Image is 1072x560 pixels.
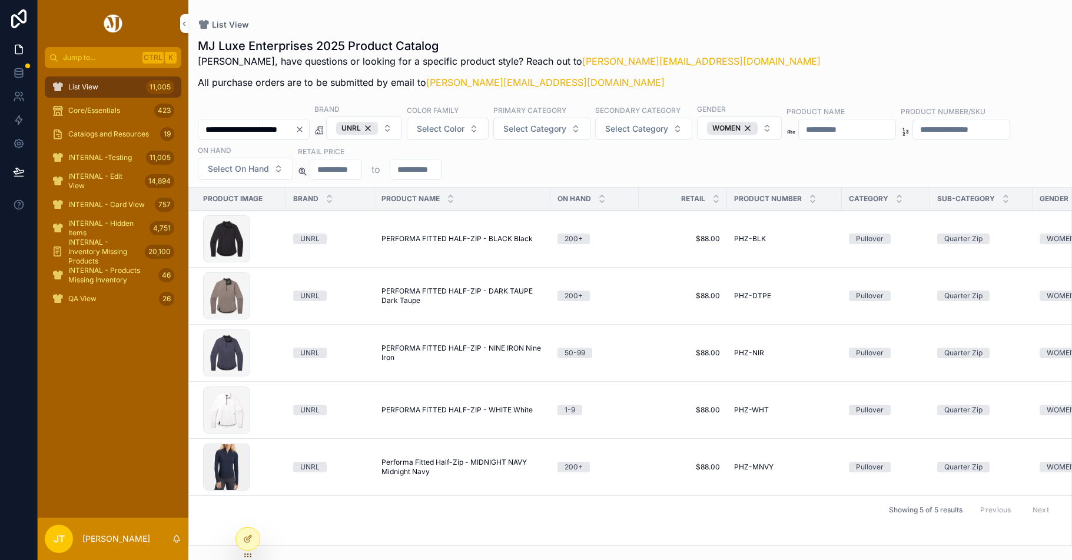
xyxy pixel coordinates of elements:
div: Quarter Zip [944,462,983,472]
button: Clear [295,125,309,134]
span: Brand [293,194,318,204]
span: Product Image [203,194,263,204]
div: Quarter Zip [944,234,983,244]
a: List View11,005 [45,76,181,98]
a: Quarter Zip [937,462,1025,472]
p: All purchase orders are to be submitted by email to [198,75,821,89]
a: Performa Fitted Half-Zip - MIDNIGHT NAVY Midnight Navy [381,458,543,476]
span: $88.00 [646,462,720,472]
label: Product Name [786,106,845,116]
div: UNRL [300,291,320,301]
span: List View [212,19,249,31]
a: INTERNAL -Testing11,005 [45,147,181,168]
label: Color Family [407,105,459,115]
h1: MJ Luxe Enterprises 2025 Product Catalog [198,38,821,54]
div: 200+ [565,234,583,244]
span: Select Category [503,123,566,135]
div: 14,894 [145,174,174,188]
a: Pullover [849,234,923,244]
a: Quarter Zip [937,291,1025,301]
div: 50-99 [565,348,585,358]
div: UNRL [300,405,320,415]
span: Catalogs and Resources [68,129,149,139]
a: PHZ-WHT [734,405,835,415]
a: UNRL [293,348,367,358]
a: Quarter Zip [937,234,1025,244]
span: Jump to... [63,53,138,62]
label: On Hand [198,145,231,155]
div: Quarter Zip [944,291,983,301]
a: 200+ [557,234,632,244]
span: PHZ-DTPE [734,291,771,301]
label: Primary Category [493,105,566,115]
a: Quarter Zip [937,348,1025,358]
button: Jump to...CtrlK [45,47,181,68]
span: INTERNAL - Hidden Items [68,219,145,238]
span: PERFORMA FITTED HALF-ZIP - WHITE White [381,405,533,415]
div: scrollable content [38,68,188,325]
a: INTERNAL - Card View757 [45,194,181,215]
div: UNRL [336,122,378,135]
div: UNRL [300,462,320,472]
div: WOMEN [707,122,758,135]
label: Retail Price [298,146,344,156]
div: Pullover [856,462,884,472]
span: Select Category [605,123,668,135]
a: INTERNAL - Hidden Items4,751 [45,218,181,239]
label: Gender [697,104,726,114]
a: PHZ-NIR [734,348,835,358]
a: [PERSON_NAME][EMAIL_ADDRESS][DOMAIN_NAME] [582,55,821,67]
a: Catalogs and Resources19 [45,124,181,145]
div: 26 [159,292,174,306]
span: K [166,53,175,62]
div: Pullover [856,234,884,244]
button: Select Button [595,118,692,140]
div: 46 [158,268,174,282]
p: to [371,162,380,176]
a: $88.00 [646,348,720,358]
a: [PERSON_NAME][EMAIL_ADDRESS][DOMAIN_NAME] [426,76,665,88]
a: UNRL [293,405,367,415]
a: $88.00 [646,234,720,244]
label: Brand [314,104,340,114]
button: Unselect UNRL [336,122,378,135]
span: PHZ-MNVY [734,462,774,472]
span: PERFORMA FITTED HALF-ZIP - DARK TAUPE Dark Taupe [381,286,543,305]
span: On Hand [557,194,591,204]
div: 19 [160,127,174,141]
a: PERFORMA FITTED HALF-ZIP - NINE IRON Nine Iron [381,344,543,362]
a: Pullover [849,405,923,415]
a: PERFORMA FITTED HALF-ZIP - WHITE White [381,405,543,415]
button: Select Button [407,118,489,140]
a: List View [198,19,249,31]
div: Quarter Zip [944,348,983,358]
a: PHZ-MNVY [734,462,835,472]
div: 423 [154,104,174,118]
a: UNRL [293,234,367,244]
span: Showing 5 of 5 results [889,505,963,515]
button: Unselect WOMEN [707,122,758,135]
a: 50-99 [557,348,632,358]
span: QA View [68,294,97,304]
a: UNRL [293,291,367,301]
span: $88.00 [646,405,720,415]
div: 200+ [565,462,583,472]
div: UNRL [300,348,320,358]
div: 1-9 [565,405,575,415]
span: JT [54,532,65,546]
span: Retail [681,194,705,204]
a: PHZ-BLK [734,234,835,244]
a: INTERNAL - Products Missing Inventory46 [45,265,181,286]
div: 20,100 [145,245,174,259]
a: $88.00 [646,291,720,301]
span: Select On Hand [208,163,269,175]
label: Secondary Category [595,105,681,115]
button: Select Button [326,116,402,140]
a: Quarter Zip [937,405,1025,415]
a: INTERNAL - Edit View14,894 [45,171,181,192]
button: Select Button [697,116,782,140]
